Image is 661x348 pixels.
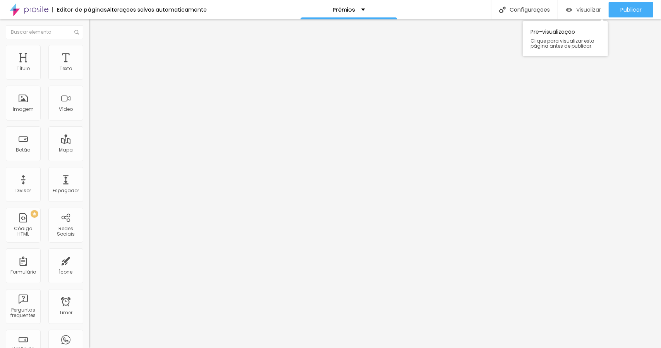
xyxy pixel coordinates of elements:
div: Redes Sociais [50,226,81,237]
div: Texto [60,66,72,71]
span: Publicar [620,7,642,13]
button: Publicar [609,2,653,17]
p: Prêmios [333,7,355,12]
span: Visualizar [576,7,601,13]
img: Icone [74,30,79,34]
img: Icone [499,7,506,13]
img: view-1.svg [566,7,572,13]
div: Formulário [10,269,36,275]
div: Pre-visualização [523,21,608,56]
div: Mapa [59,147,73,153]
div: Divisor [15,188,31,193]
div: Editor de páginas [52,7,107,12]
button: Visualizar [558,2,609,17]
div: Botão [16,147,31,153]
span: Clique para visualizar esta página antes de publicar. [531,38,600,48]
div: Título [17,66,30,71]
div: Imagem [13,107,34,112]
div: Espaçador [53,188,79,193]
div: Ícone [59,269,73,275]
div: Timer [59,310,72,315]
input: Buscar elemento [6,25,83,39]
div: Alterações salvas automaticamente [107,7,207,12]
div: Vídeo [59,107,73,112]
div: Código HTML [8,226,38,237]
iframe: Editor [89,19,661,348]
div: Perguntas frequentes [8,307,38,319]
